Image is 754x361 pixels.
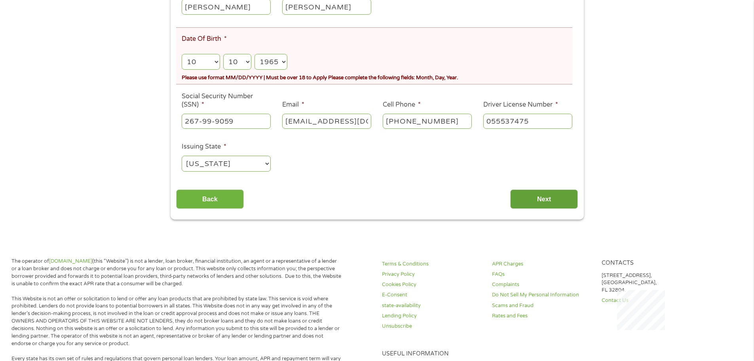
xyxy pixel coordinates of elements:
a: Rates and Fees [492,312,593,320]
a: Scams and Fraud [492,302,593,309]
p: The operator of (this “Website”) is not a lender, loan broker, financial institution, an agent or... [11,258,342,288]
input: 078-05-1120 [182,114,271,129]
label: Social Security Number (SSN) [182,92,271,109]
a: Complaints [492,281,593,288]
h4: Useful Information [382,350,702,358]
label: Date Of Birth [182,35,227,43]
p: This Website is not an offer or solicitation to lend or offer any loan products that are prohibit... [11,295,342,348]
a: FAQs [492,271,593,278]
p: [STREET_ADDRESS], [GEOGRAPHIC_DATA], FL 32804. [602,272,702,294]
input: (541) 754-3010 [383,114,472,129]
a: Terms & Conditions [382,260,482,268]
label: Email [282,101,304,109]
a: E-Consent [382,291,482,299]
a: Lending Policy [382,312,482,320]
a: Privacy Policy [382,271,482,278]
h4: Contacts [602,260,702,267]
label: Cell Phone [383,101,421,109]
label: Driver License Number [483,101,558,109]
a: APR Charges [492,260,593,268]
a: Unsubscribe [382,323,482,330]
input: john@gmail.com [282,114,371,129]
input: Next [510,189,578,209]
a: Contact Us [602,297,702,304]
a: [DOMAIN_NAME] [49,258,92,264]
label: Issuing State [182,143,226,151]
a: Cookies Policy [382,281,482,288]
div: Please use format MM/DD/YYYY | Must be over 18 to Apply Please complete the following fields: Mon... [182,71,572,82]
a: Do Not Sell My Personal Information [492,291,593,299]
input: Back [176,189,244,209]
a: state-availability [382,302,482,309]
